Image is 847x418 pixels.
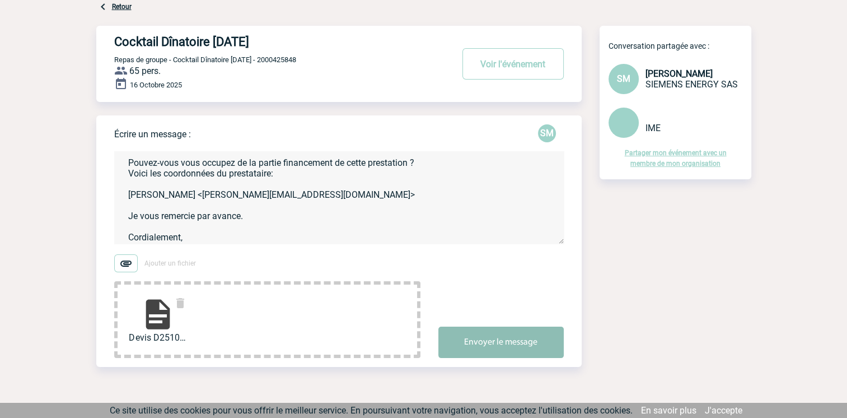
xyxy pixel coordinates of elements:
[625,149,727,168] a: Partager mon événement avec un membre de mon organisation
[645,123,661,133] span: IME
[114,129,191,140] p: Écrire un message :
[129,332,187,343] span: Devis D25100104 - 16...
[114,35,419,49] h4: Cocktail Dînatoire [DATE]
[538,124,556,142] p: SM
[130,81,182,89] span: 16 Octobre 2025
[114,55,296,64] span: Repas de groupe - Cocktail Dînatoire [DATE] - 2000425848
[705,405,742,416] a: J'accepte
[645,79,738,90] span: SIEMENS ENERGY SAS
[438,327,564,358] button: Envoyer le message
[110,405,633,416] span: Ce site utilise des cookies pour vous offrir le meilleur service. En poursuivant votre navigation...
[609,41,751,50] p: Conversation partagée avec :
[129,66,161,76] span: 65 pers.
[538,124,556,142] div: Sandra MUSTO
[462,48,564,80] button: Voir l'événement
[174,296,187,310] img: delete.svg
[140,296,176,332] img: file-document.svg
[617,73,630,84] span: SM
[144,259,196,267] span: Ajouter un fichier
[641,405,696,416] a: En savoir plus
[645,68,713,79] span: [PERSON_NAME]
[112,3,132,11] a: Retour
